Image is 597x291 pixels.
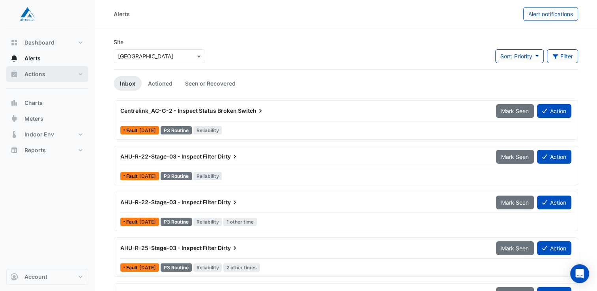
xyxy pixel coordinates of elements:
[10,131,18,138] app-icon: Indoor Env
[537,196,571,209] button: Action
[139,173,156,179] span: Thu 04-Sep-2025 09:46 AEST
[193,172,222,180] span: Reliability
[501,108,529,114] span: Mark Seen
[523,7,578,21] button: Alert notifications
[6,95,88,111] button: Charts
[9,6,45,22] img: Company Logo
[6,269,88,285] button: Account
[6,111,88,127] button: Meters
[120,199,217,205] span: AHU-R-22-Stage-03 - Inspect Filter
[193,126,222,134] span: Reliability
[126,265,139,270] span: Fault
[142,76,179,91] a: Actioned
[193,218,222,226] span: Reliability
[24,273,47,281] span: Account
[218,198,239,206] span: Dirty
[10,39,18,47] app-icon: Dashboard
[10,70,18,78] app-icon: Actions
[139,127,156,133] span: Fri 03-Oct-2025 09:45 AEST
[547,49,578,63] button: Filter
[223,218,257,226] span: 1 other time
[161,126,192,134] div: P3 Routine
[126,174,139,179] span: Fault
[24,131,54,138] span: Indoor Env
[501,245,529,252] span: Mark Seen
[114,38,124,46] label: Site
[496,150,534,164] button: Mark Seen
[496,241,534,255] button: Mark Seen
[161,218,192,226] div: P3 Routine
[218,244,239,252] span: Dirty
[24,146,46,154] span: Reports
[10,146,18,154] app-icon: Reports
[10,54,18,62] app-icon: Alerts
[126,128,139,133] span: Fault
[24,70,45,78] span: Actions
[537,104,571,118] button: Action
[496,196,534,209] button: Mark Seen
[114,76,142,91] a: Inbox
[161,263,192,272] div: P3 Routine
[528,11,573,17] span: Alert notifications
[193,263,222,272] span: Reliability
[6,142,88,158] button: Reports
[238,107,264,115] span: Switch
[6,35,88,50] button: Dashboard
[120,107,237,114] span: Centrelink_AC-G-2 - Inspect Status Broken
[24,115,43,123] span: Meters
[6,66,88,82] button: Actions
[10,115,18,123] app-icon: Meters
[120,153,217,160] span: AHU-R-22-Stage-03 - Inspect Filter
[24,99,43,107] span: Charts
[126,220,139,224] span: Fault
[501,199,529,206] span: Mark Seen
[179,76,242,91] a: Seen or Recovered
[24,39,54,47] span: Dashboard
[218,153,239,160] span: Dirty
[501,153,529,160] span: Mark Seen
[495,49,544,63] button: Sort: Priority
[139,219,156,225] span: Wed 27-Aug-2025 09:00 AEST
[24,54,41,62] span: Alerts
[223,263,260,272] span: 2 other times
[500,53,532,60] span: Sort: Priority
[114,10,130,18] div: Alerts
[139,265,156,270] span: Fri 15-Aug-2025 14:15 AEST
[6,127,88,142] button: Indoor Env
[10,99,18,107] app-icon: Charts
[496,104,534,118] button: Mark Seen
[537,241,571,255] button: Action
[537,150,571,164] button: Action
[161,172,192,180] div: P3 Routine
[6,50,88,66] button: Alerts
[120,244,217,251] span: AHU-R-25-Stage-03 - Inspect Filter
[570,264,589,283] div: Open Intercom Messenger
